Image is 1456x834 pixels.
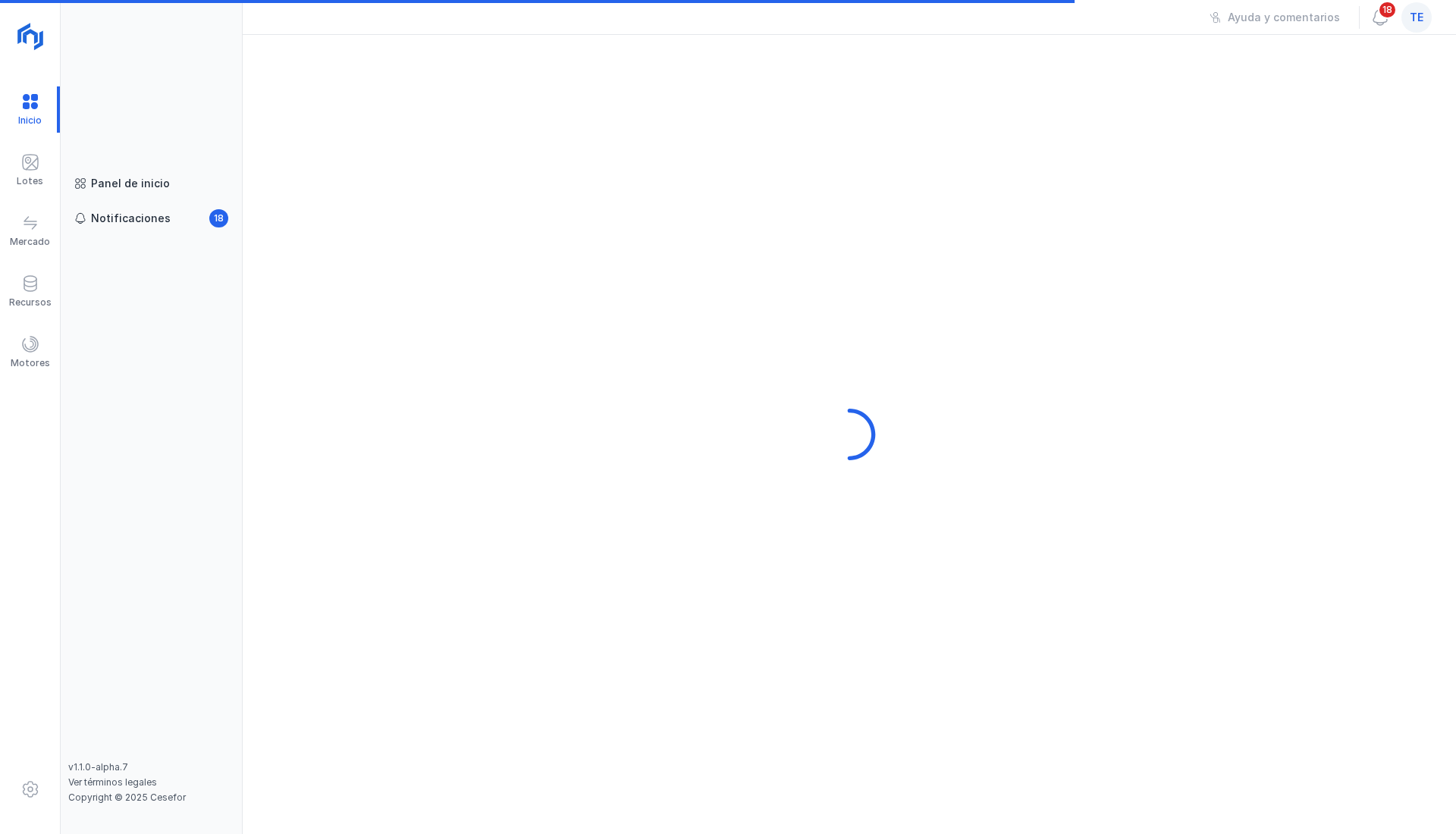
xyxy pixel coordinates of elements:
button: Ayuda y comentarios [1200,5,1350,30]
div: Recursos [9,296,52,309]
a: Ver términos legales [68,776,157,788]
img: logoRight.svg [11,17,49,55]
span: 18 [209,209,228,227]
div: Ayuda y comentarios [1228,10,1340,25]
div: Mercado [10,236,50,248]
a: Panel de inicio [68,170,234,197]
span: te [1410,10,1423,25]
div: Lotes [17,175,43,187]
div: Notificaciones [91,211,171,226]
div: Copyright © 2025 Cesefor [68,792,234,804]
a: Notificaciones18 [68,205,234,232]
div: Panel de inicio [91,176,170,191]
div: v1.1.0-alpha.7 [68,761,234,773]
div: Motores [11,357,50,369]
span: 18 [1378,1,1397,19]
